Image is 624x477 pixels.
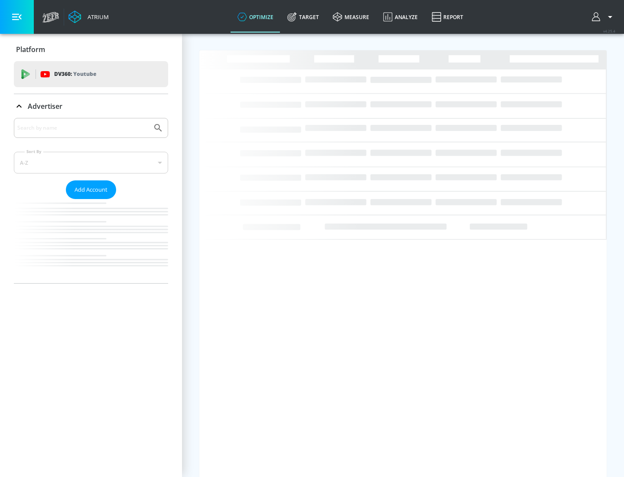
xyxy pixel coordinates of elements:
[28,101,62,111] p: Advertiser
[14,61,168,87] div: DV360: Youtube
[326,1,376,33] a: measure
[603,29,615,33] span: v 4.25.4
[14,152,168,173] div: A-Z
[280,1,326,33] a: Target
[425,1,470,33] a: Report
[14,94,168,118] div: Advertiser
[84,13,109,21] div: Atrium
[376,1,425,33] a: Analyze
[75,185,107,195] span: Add Account
[25,149,43,154] label: Sort By
[231,1,280,33] a: optimize
[54,69,96,79] p: DV360:
[14,118,168,283] div: Advertiser
[14,37,168,62] div: Platform
[14,199,168,283] nav: list of Advertiser
[16,45,45,54] p: Platform
[17,122,149,134] input: Search by name
[73,69,96,78] p: Youtube
[68,10,109,23] a: Atrium
[66,180,116,199] button: Add Account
